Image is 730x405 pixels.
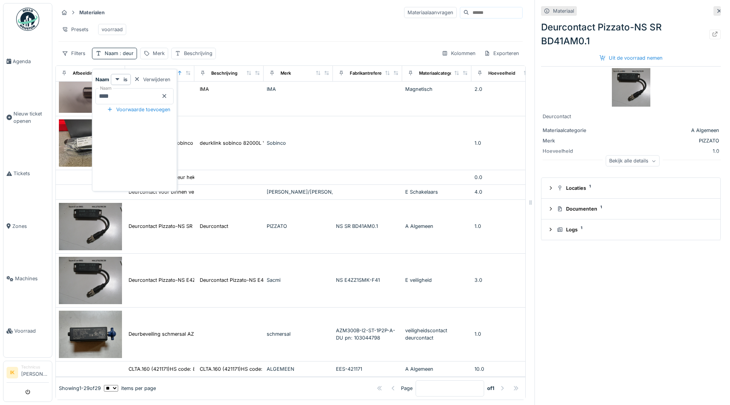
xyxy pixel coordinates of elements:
[14,327,49,335] span: Voorraad
[557,184,711,192] div: Locaties
[545,202,717,216] summary: Documenten1
[474,276,538,284] div: 3.0
[488,70,515,77] div: Hoeveelheid
[405,365,468,373] div: A Algemeen
[405,223,468,230] div: A Algemeen
[553,7,574,15] div: Materiaal
[129,188,213,196] div: Deurcontact voor binnen verlichting
[13,58,49,65] span: Agenda
[267,223,330,230] div: PIZZATO
[267,365,330,373] div: ALGEMEEN
[336,223,399,230] div: NS SR BD41AM0.1
[211,70,237,77] div: Beschrijving
[606,156,660,167] div: Bekijk alle details
[405,327,468,341] div: veiligheidscontact deurcontact
[267,330,330,338] div: schmersal
[336,276,399,284] div: NS E4ZZ1SMK-F41
[16,8,39,31] img: Badge_color-CXgf-gQk.svg
[543,113,719,120] div: Deurcontact
[124,76,127,83] strong: is
[474,330,538,338] div: 1.0
[419,70,458,77] div: Materiaalcategorie
[59,203,122,250] img: Deurcontact Pizzato-NS SR BD41AM0.1
[59,119,122,167] img: deurklink deurkruk sobinco 82000L VI
[267,139,330,147] div: Sobinco
[474,139,538,147] div: 1.0
[543,137,600,144] div: Merk
[405,85,468,93] div: Magnetisch
[105,50,134,57] div: Naam
[129,223,220,230] div: Deurcontact Pizzato-NS SR BD41AM0.1
[73,70,96,77] div: Afbeelding
[543,127,600,134] div: Materiaalcategorie
[76,9,108,16] strong: Materialen
[350,70,390,77] div: Fabrikantreferentie
[102,26,123,33] div: voorraad
[21,364,49,370] div: Technicus
[200,85,209,93] div: IMA
[12,223,49,230] span: Zones
[200,139,322,147] div: deurklink sobinco 82000L VI deurkruk handgreep...
[104,104,174,115] div: Voorwaarde toevoegen
[58,24,92,35] div: Presets
[153,50,165,57] div: Merk
[267,276,330,284] div: Sacmi
[336,327,399,341] div: AZM300B-I2-ST-1P2P-A-DU pn: 103044798
[401,385,413,392] div: Page
[405,276,468,284] div: E veiligheid
[200,365,316,373] div: CLTA.160 (421171)HS code: 84799000 deurhendel
[545,181,717,195] summary: Locaties1
[612,68,650,107] img: Deurcontact Pizzato-NS SR BD41AM0.1
[474,223,538,230] div: 1.0
[541,20,721,48] div: Deurcontact Pizzato-NS SR BD41AM0.1
[59,65,122,113] img: Deurmagneet IMA
[184,50,212,57] div: Beschrijving
[404,7,457,18] div: Materiaalaanvragen
[405,188,468,196] div: E Schakelaars
[545,223,717,237] summary: Logs1
[21,364,49,381] li: [PERSON_NAME]
[474,188,538,196] div: 4.0
[474,365,538,373] div: 10.0
[474,85,538,93] div: 2.0
[200,276,293,284] div: Deurcontact Pizzato-NS E4ZZ1SMK-F41
[58,48,89,59] div: Filters
[129,330,254,338] div: Deurbeveiling schmersal AZM300B-I2-ST-1P2P-A-DU
[543,147,600,155] div: Hoeveelheid
[99,85,113,92] label: Naam
[95,76,109,83] strong: Naam
[129,365,245,373] div: CLTA.160 (421171)HS code: 84799000 deurhendel
[13,110,49,125] span: Nieuw ticket openen
[438,48,479,59] div: Kolommen
[15,275,49,282] span: Machines
[336,365,399,373] div: EES-421171
[13,170,49,177] span: Tickets
[603,137,719,144] div: PIZZATO
[557,205,711,213] div: Documenten
[603,127,719,134] div: A Algemeen
[131,74,174,85] div: Verwijderen
[118,50,134,56] span: : deur
[596,53,666,63] div: Uit de voorraad nemen
[129,276,222,284] div: Deurcontact Pizzato-NS E4ZZ1SMK-F41
[7,367,18,378] li: IK
[557,226,711,233] div: Logs
[481,48,523,59] div: Exporteren
[59,311,122,358] img: Deurbeveiling schmersal AZM300B-I2-ST-1P2P-A-DU
[59,385,101,392] div: Showing 1 - 29 of 29
[267,188,330,196] div: [PERSON_NAME]/[PERSON_NAME]/[PERSON_NAME]/Telemecanique…
[603,147,719,155] div: 1.0
[281,70,291,77] div: Merk
[487,385,494,392] strong: of 1
[104,385,156,392] div: items per page
[267,85,330,93] div: IMA
[474,174,538,181] div: 0.0
[59,257,122,304] img: Deurcontact Pizzato-NS E4ZZ1SMK-F41
[200,223,228,230] div: Deurcontact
